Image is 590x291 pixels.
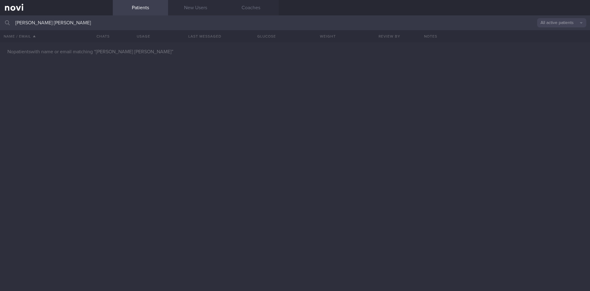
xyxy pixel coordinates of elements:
[236,30,297,42] button: Glucose
[174,30,236,42] button: Last Messaged
[359,30,420,42] button: Review By
[420,30,590,42] div: Notes
[297,30,359,42] button: Weight
[113,30,174,42] div: Usage
[88,30,113,42] button: Chats
[537,18,586,27] button: All active patients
